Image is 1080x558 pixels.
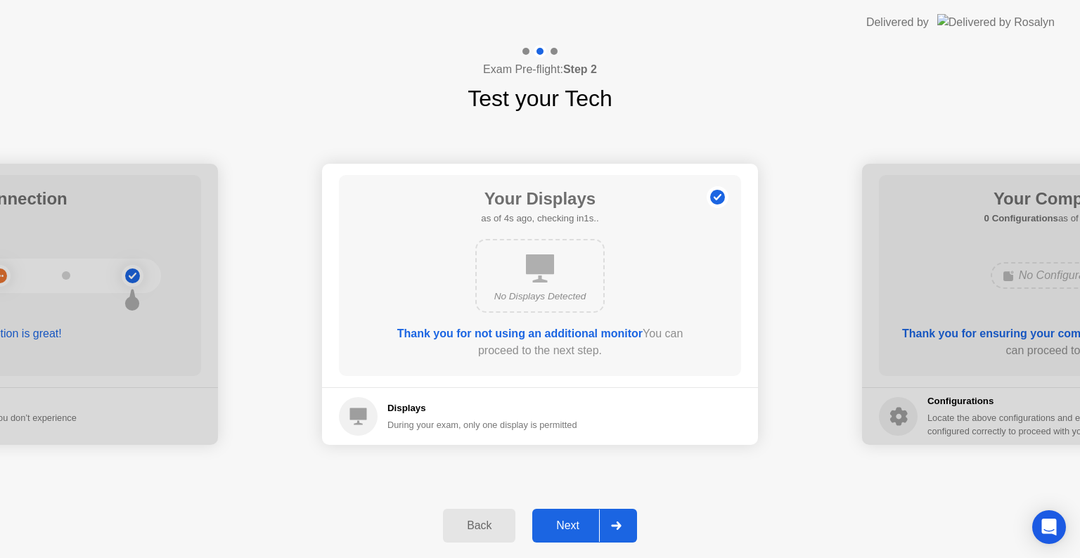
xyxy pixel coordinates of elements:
div: You can proceed to the next step. [379,325,701,359]
div: During your exam, only one display is permitted [387,418,577,432]
h4: Exam Pre-flight: [483,61,597,78]
button: Back [443,509,515,543]
div: Next [536,519,599,532]
h5: Displays [387,401,577,415]
img: Delivered by Rosalyn [937,14,1055,30]
h5: as of 4s ago, checking in1s.. [481,212,598,226]
div: Back [447,519,511,532]
div: No Displays Detected [488,290,592,304]
div: Delivered by [866,14,929,31]
h1: Test your Tech [468,82,612,115]
b: Thank you for not using an additional monitor [397,327,643,339]
div: Open Intercom Messenger [1032,510,1066,544]
b: Step 2 [563,63,597,75]
button: Next [532,509,637,543]
h1: Your Displays [481,186,598,212]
